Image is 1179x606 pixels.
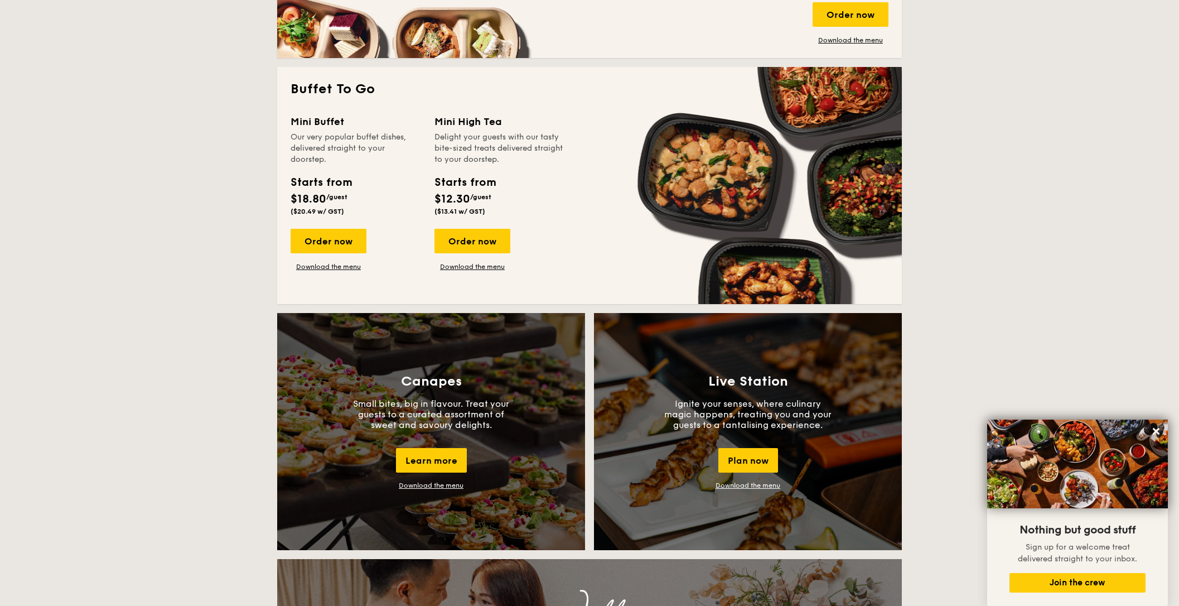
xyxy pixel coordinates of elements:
a: Download the menu [716,482,780,489]
h3: Live Station [708,374,788,389]
a: Download the menu [291,262,366,271]
span: ($20.49 w/ GST) [291,208,344,215]
div: Our very popular buffet dishes, delivered straight to your doorstep. [291,132,421,165]
h3: Canapes [401,374,462,389]
button: Close [1147,422,1165,440]
div: Mini High Tea [434,114,565,129]
div: Mini Buffet [291,114,421,129]
div: Learn more [396,448,467,473]
span: $12.30 [434,193,470,206]
a: Download the menu [813,36,888,45]
span: Nothing but good stuff [1019,523,1135,537]
div: Plan now [718,448,778,473]
span: $18.80 [291,193,326,206]
button: Join the crew [1009,573,1146,593]
a: Download the menu [434,262,510,271]
span: /guest [470,193,491,201]
a: Download the menu [399,482,463,489]
img: DSC07876-Edit02-Large.jpeg [987,420,1168,508]
div: Starts from [291,174,351,191]
div: Delight your guests with our tasty bite-sized treats delivered straight to your doorstep. [434,132,565,165]
div: Order now [291,229,366,253]
div: Starts from [434,174,495,191]
span: Sign up for a welcome treat delivered straight to your inbox. [1018,542,1137,564]
p: Ignite your senses, where culinary magic happens, treating you and your guests to a tantalising e... [664,398,832,430]
span: /guest [326,193,347,201]
p: Small bites, big in flavour. Treat your guests to a curated assortment of sweet and savoury delig... [347,398,515,430]
span: ($13.41 w/ GST) [434,208,485,215]
h2: Buffet To Go [291,80,888,98]
div: Order now [813,2,888,27]
div: Order now [434,229,510,253]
